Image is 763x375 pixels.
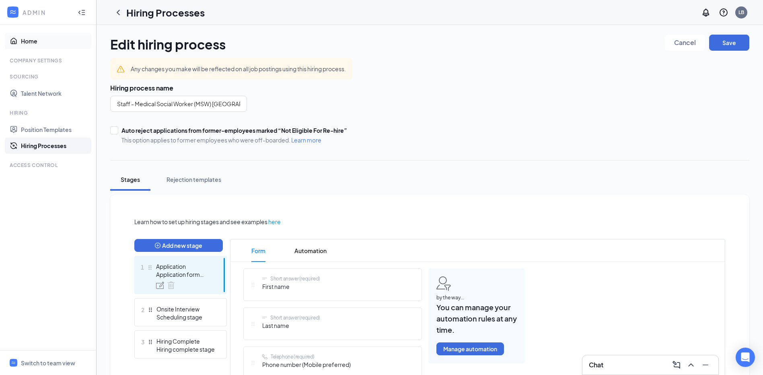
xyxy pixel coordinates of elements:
[21,85,90,101] a: Talent Network
[126,6,205,19] h1: Hiring Processes
[670,359,683,371] button: ComposeMessage
[141,262,144,272] span: 1
[134,239,223,252] button: plus-circleAdd new stage
[672,360,681,370] svg: ComposeMessage
[665,35,705,54] a: Cancel
[141,337,144,347] span: 3
[262,360,351,369] span: Phone number (Mobile preferred)
[10,73,88,80] div: Sourcing
[701,8,711,17] svg: Notifications
[719,8,728,17] svg: QuestionInfo
[251,239,265,262] span: Form
[147,265,153,270] svg: Drag
[131,64,346,73] div: Any changes you make will be reflected on all job postings using this hiring process.
[156,313,215,321] div: Scheduling stage
[665,35,705,51] button: Cancel
[21,138,90,154] a: Hiring Processes
[156,262,215,270] div: Application
[436,342,504,355] button: Manage automation
[262,321,320,330] span: Last name
[156,305,215,313] div: Onsite Interview
[291,136,321,144] a: Learn more
[21,122,90,138] a: Position Templates
[155,243,160,248] span: plus-circle
[9,8,17,16] svg: WorkstreamLogo
[271,353,315,360] div: Telephone (required)
[270,275,320,282] div: Short answer (required)
[23,8,70,16] div: ADMIN
[262,282,320,291] span: First name
[113,8,123,17] svg: ChevronLeft
[736,348,755,367] div: Open Intercom Messenger
[21,359,75,367] div: Switch to team view
[436,294,517,302] span: by the way...
[709,35,749,51] button: Save
[270,314,320,321] div: Short answer (required)
[167,175,221,183] div: Rejection templates
[10,57,88,64] div: Company Settings
[156,337,215,345] div: Hiring Complete
[250,282,256,288] svg: Drag
[294,239,327,262] span: Automation
[141,305,144,315] span: 2
[78,8,86,16] svg: Collapse
[110,96,247,112] input: Name of hiring process
[250,321,256,327] svg: Drag
[436,302,517,336] span: You can manage your automation rules at any time.
[10,162,88,169] div: Access control
[110,84,749,93] h3: Hiring process name
[21,33,90,49] a: Home
[148,307,153,313] svg: Drag
[118,175,142,183] div: Stages
[685,359,697,371] button: ChevronUp
[134,217,267,226] span: Learn how to set up hiring stages and see examples
[148,339,153,345] svg: Drag
[110,35,226,54] h1: Edit hiring process
[11,360,16,365] svg: WorkstreamLogo
[686,360,696,370] svg: ChevronUp
[156,270,215,278] div: Application form stage
[10,109,88,116] div: Hiring
[589,361,603,369] h3: Chat
[738,9,744,16] div: LB
[701,360,710,370] svg: Minimize
[121,136,347,144] span: This option applies to former employees who were off-boarded.
[268,217,281,226] a: here
[699,359,712,371] button: Minimize
[121,126,347,134] div: Auto reject applications from former-employees marked “Not Eligible For Re-hire”
[674,40,696,45] span: Cancel
[156,345,215,353] div: Hiring complete stage
[117,65,125,73] svg: Warning
[250,360,256,366] svg: Drag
